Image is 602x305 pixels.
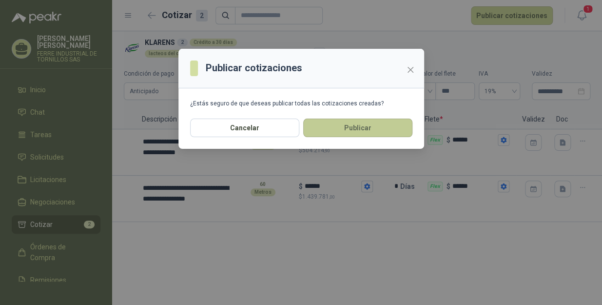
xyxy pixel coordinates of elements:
button: Publicar [303,119,412,137]
div: ¿Estás seguro de que deseas publicar todas las cotizaciones creadas? [190,100,412,107]
span: close [407,66,414,74]
h3: Publicar cotizaciones [206,61,302,76]
button: Cancelar [190,119,299,137]
button: Close [403,62,418,78]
